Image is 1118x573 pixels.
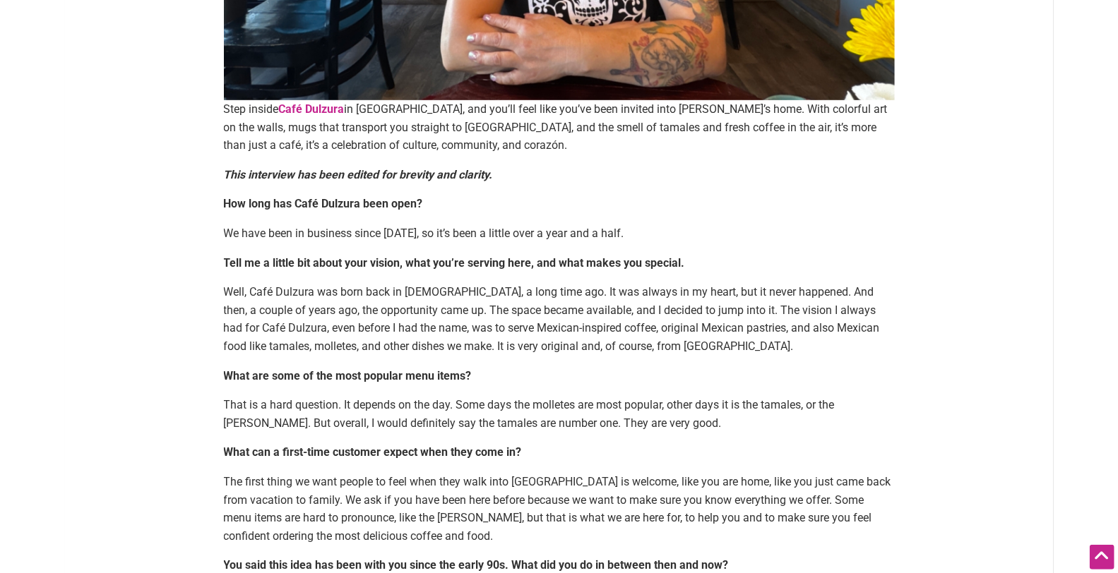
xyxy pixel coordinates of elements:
[224,369,472,382] strong: What are some of the most popular menu items?
[1090,545,1114,569] div: Scroll Back to Top
[224,168,493,181] em: This interview has been edited for brevity and clarity.
[224,445,522,459] strong: What can a first-time customer expect when they come in?
[224,283,895,355] p: Well, Café Dulzura was born back in [DEMOGRAPHIC_DATA], a long time ago. It was always in my hear...
[224,224,895,243] p: We have been in business since [DATE], so it’s been a little over a year and a half.
[224,197,423,210] strong: How long has Café Dulzura been open?
[224,396,895,432] p: That is a hard question. It depends on the day. Some days the molletes are most popular, other da...
[224,256,685,270] strong: Tell me a little bit about your vision, what you’re serving here, and what makes you special.
[224,100,895,155] p: Step inside in [GEOGRAPHIC_DATA], and you’ll feel like you’ve been invited into [PERSON_NAME]’s h...
[224,473,895,545] p: The first thing we want people to feel when they walk into [GEOGRAPHIC_DATA] is welcome, like you...
[279,102,345,116] a: Café Dulzura
[224,558,729,572] strong: You said this idea has been with you since the early 90s. What did you do in between then and now?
